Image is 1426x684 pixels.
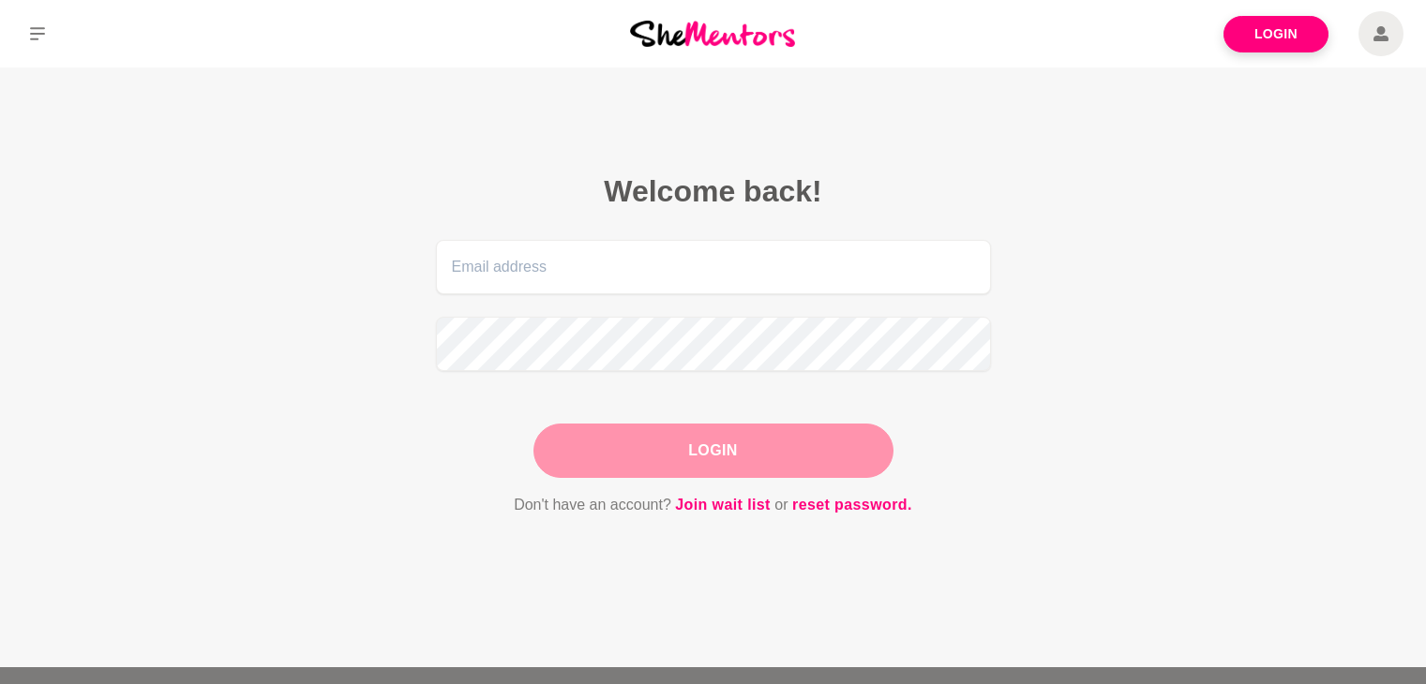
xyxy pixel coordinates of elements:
[1223,16,1328,52] a: Login
[436,493,991,517] p: Don't have an account? or
[436,240,991,294] input: Email address
[792,493,912,517] a: reset password.
[630,21,795,46] img: She Mentors Logo
[675,493,771,517] a: Join wait list
[436,172,991,210] h2: Welcome back!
